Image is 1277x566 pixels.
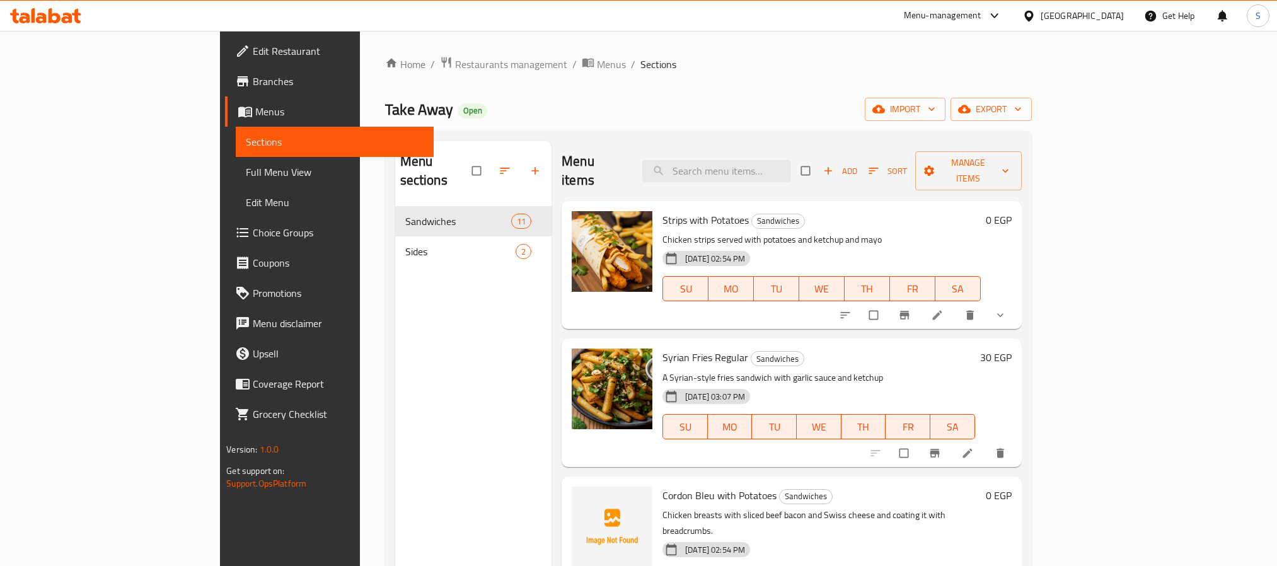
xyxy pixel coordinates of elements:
h2: Menu sections [400,152,473,190]
span: Sections [640,57,676,72]
span: SA [935,418,970,436]
span: Upsell [253,346,423,361]
img: Strips with Potatoes [572,211,652,292]
span: Select all sections [465,159,491,183]
span: Sort items [860,161,915,181]
button: delete [986,439,1017,467]
div: Sandwiches [779,489,833,504]
button: TH [841,414,886,439]
a: Grocery Checklist [225,399,433,429]
li: / [572,57,577,72]
h2: Menu items [562,152,627,190]
a: Menus [582,56,626,72]
span: S [1256,9,1261,23]
button: Branch-specific-item [921,439,951,467]
span: Menu disclaimer [253,316,423,331]
div: items [516,244,531,259]
a: Coupons [225,248,433,278]
a: Coverage Report [225,369,433,399]
span: Sandwiches [751,352,804,366]
button: import [865,98,945,121]
button: Add [820,161,860,181]
button: Manage items [915,151,1021,190]
span: TU [757,418,792,436]
div: Sandwiches [751,351,804,366]
nav: breadcrumb [385,56,1032,72]
span: Add item [820,161,860,181]
button: SA [935,276,981,301]
span: TU [759,280,794,298]
span: Sort sections [491,157,521,185]
span: SA [940,280,976,298]
a: Branches [225,66,433,96]
button: TH [845,276,890,301]
span: [DATE] 03:07 PM [680,391,750,403]
a: Sections [236,127,433,157]
p: Chicken strips served with potatoes and ketchup and mayo [662,232,981,248]
button: export [951,98,1032,121]
p: A Syrian-style fries sandwich with garlic sauce and ketchup [662,370,975,386]
span: Sides [405,244,516,259]
button: SA [930,414,975,439]
span: Coverage Report [253,376,423,391]
a: Full Menu View [236,157,433,187]
span: Sandwiches [752,214,804,228]
span: 11 [512,216,531,228]
button: SU [662,414,708,439]
li: / [631,57,635,72]
span: Select section [794,159,820,183]
img: Syrian Fries Regular [572,349,652,429]
span: TH [850,280,885,298]
a: Upsell [225,338,433,369]
a: Choice Groups [225,217,433,248]
a: Support.OpsPlatform [226,475,306,492]
div: Sandwiches [751,214,805,229]
span: Cordon Bleu with Potatoes [662,486,777,505]
span: Menus [255,104,423,119]
span: [DATE] 02:54 PM [680,544,750,556]
button: FR [890,276,935,301]
span: Grocery Checklist [253,407,423,422]
span: Promotions [253,286,423,301]
div: items [511,214,531,229]
span: Strips with Potatoes [662,211,749,229]
span: 1.0.0 [260,441,279,458]
button: delete [956,301,986,329]
span: export [961,101,1022,117]
span: WE [804,280,840,298]
span: MO [714,280,749,298]
span: Sandwiches [405,214,511,229]
span: Choice Groups [253,225,423,240]
span: Sandwiches [780,489,832,504]
span: MO [713,418,748,436]
a: Menu disclaimer [225,308,433,338]
button: SU [662,276,708,301]
button: FR [886,414,930,439]
button: MO [708,414,753,439]
button: TU [754,276,799,301]
div: Sandwiches11 [395,206,552,236]
span: Select to update [862,303,888,327]
div: Sides2 [395,236,552,267]
span: SU [668,418,703,436]
a: Edit menu item [931,309,946,321]
a: Promotions [225,278,433,308]
span: Take Away [385,95,453,124]
button: Sort [865,161,910,181]
a: Edit Restaurant [225,36,433,66]
div: Menu-management [904,8,981,23]
span: Edit Restaurant [253,43,423,59]
span: FR [895,280,930,298]
span: Version: [226,441,257,458]
span: Get support on: [226,463,284,479]
span: import [875,101,935,117]
span: SU [668,280,703,298]
nav: Menu sections [395,201,552,272]
h6: 30 EGP [980,349,1012,366]
svg: Show Choices [994,309,1007,321]
p: Chicken breasts with sliced beef bacon and Swiss cheese and coating it with breadcrumbs. [662,507,981,539]
h6: 0 EGP [986,211,1012,229]
button: MO [708,276,754,301]
a: Restaurants management [440,56,567,72]
span: Coupons [253,255,423,270]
